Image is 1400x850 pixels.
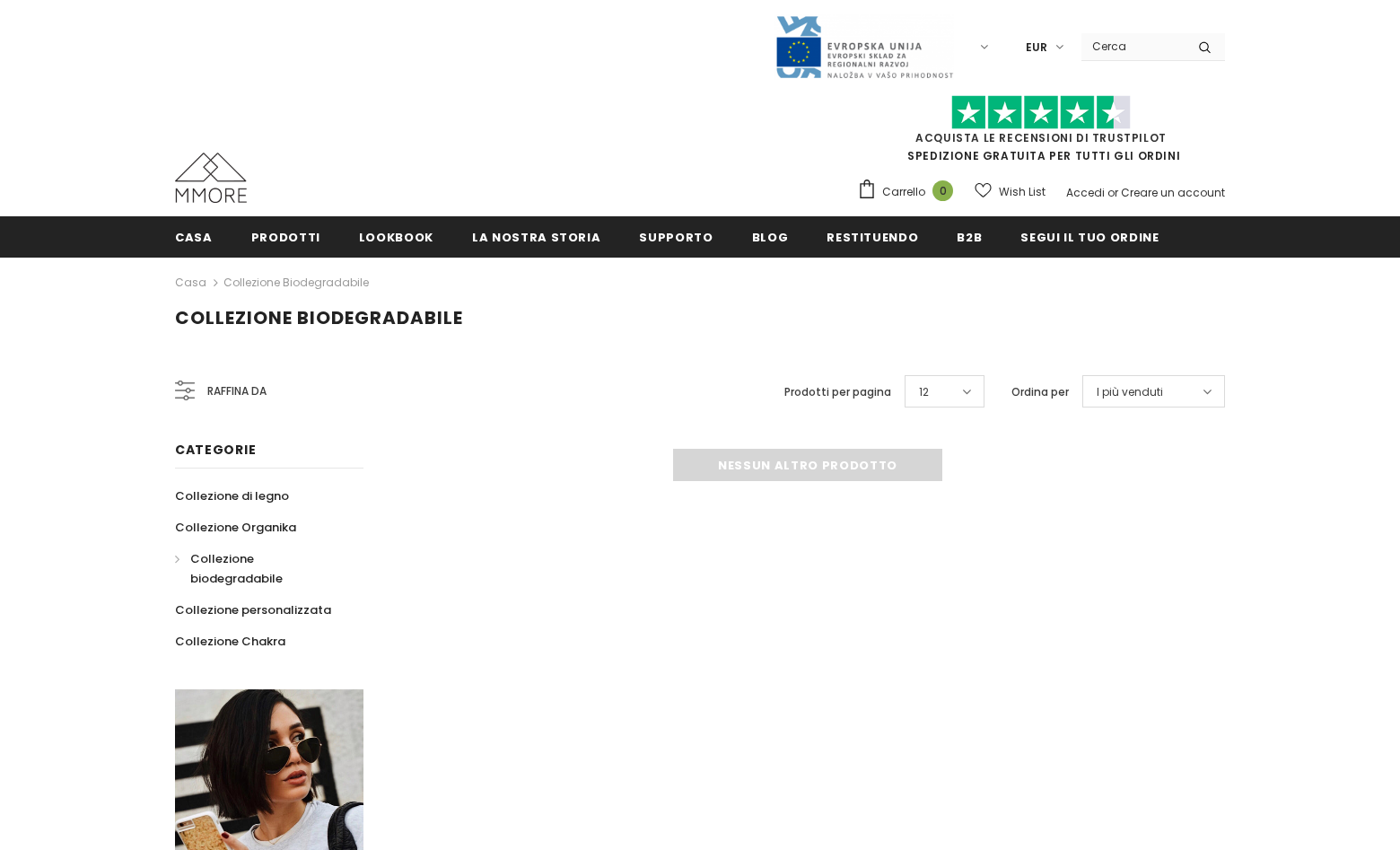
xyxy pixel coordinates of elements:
[882,183,925,201] span: Carrello
[639,229,713,246] span: supporto
[752,229,789,246] span: Blog
[827,216,918,257] a: Restituendo
[190,550,283,587] span: Collezione biodegradabile
[175,480,289,512] a: Collezione di legno
[175,543,344,594] a: Collezione biodegradabile
[175,519,296,536] span: Collezione Organika
[175,512,296,543] a: Collezione Organika
[957,229,982,246] span: B2B
[919,383,929,401] span: 12
[175,441,256,459] span: Categorie
[957,216,982,257] a: B2B
[175,633,285,650] span: Collezione Chakra
[207,381,267,401] span: Raffina da
[999,183,1046,201] span: Wish List
[1107,185,1118,200] span: or
[251,229,320,246] span: Prodotti
[175,594,331,626] a: Collezione personalizzata
[175,272,206,294] a: Casa
[1011,383,1069,401] label: Ordina per
[175,487,289,504] span: Collezione di legno
[639,216,713,257] a: supporto
[1066,185,1105,200] a: Accedi
[827,229,918,246] span: Restituendo
[1121,185,1225,200] a: Creare un account
[774,14,954,80] img: Javni Razpis
[223,275,369,290] a: Collezione biodegradabile
[975,176,1046,207] a: Wish List
[1081,33,1185,59] input: Search Site
[752,216,789,257] a: Blog
[1020,216,1159,257] a: Segui il tuo ordine
[472,229,600,246] span: La nostra storia
[1026,39,1047,57] span: EUR
[784,383,891,401] label: Prodotti per pagina
[932,180,953,201] span: 0
[359,229,433,246] span: Lookbook
[1097,383,1163,401] span: I più venduti
[857,103,1225,163] span: SPEDIZIONE GRATUITA PER TUTTI GLI ORDINI
[951,95,1131,130] img: Fidati di Pilot Stars
[251,216,320,257] a: Prodotti
[774,39,954,54] a: Javni Razpis
[359,216,433,257] a: Lookbook
[175,305,463,330] span: Collezione biodegradabile
[1020,229,1159,246] span: Segui il tuo ordine
[857,179,962,206] a: Carrello 0
[915,130,1167,145] a: Acquista le recensioni di TrustPilot
[175,601,331,618] span: Collezione personalizzata
[175,229,213,246] span: Casa
[175,626,285,657] a: Collezione Chakra
[472,216,600,257] a: La nostra storia
[175,153,247,203] img: Casi MMORE
[175,216,213,257] a: Casa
